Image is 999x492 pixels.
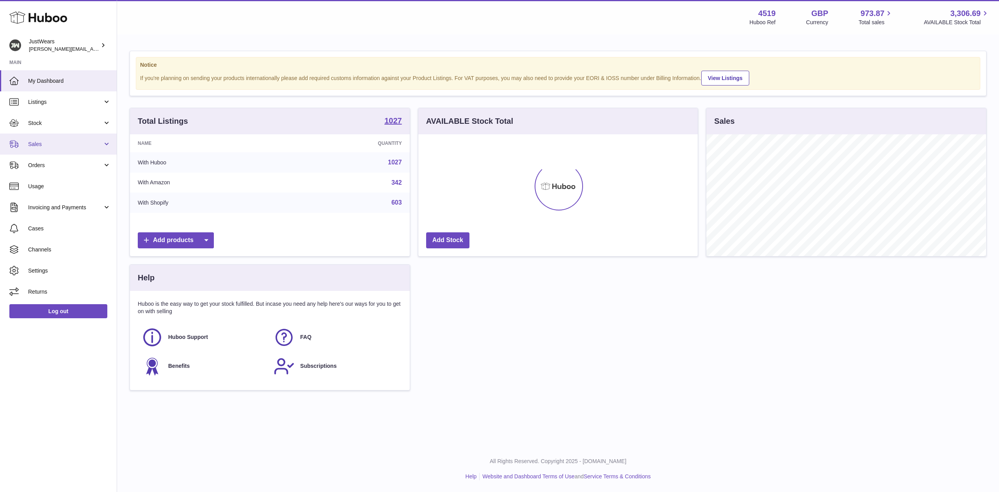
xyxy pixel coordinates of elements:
span: Returns [28,288,111,296]
a: 1027 [384,117,402,126]
span: Benefits [168,362,190,370]
td: With Huboo [130,152,283,173]
a: FAQ [274,327,398,348]
a: Subscriptions [274,356,398,377]
a: Huboo Support [142,327,266,348]
img: josh@just-wears.com [9,39,21,51]
span: 3,306.69 [950,8,981,19]
span: AVAILABLE Stock Total [924,19,990,26]
a: 1027 [388,159,402,166]
span: Usage [28,183,111,190]
span: Huboo Support [168,333,208,341]
div: If you're planning on sending your products internationally please add required customs informati... [140,70,976,86]
span: Subscriptions [300,362,336,370]
a: 603 [391,199,402,206]
th: Quantity [283,134,409,152]
td: With Shopify [130,193,283,213]
span: Stock [28,119,103,127]
h3: Help [138,273,155,283]
span: Cases [28,225,111,232]
a: Help [466,473,477,480]
p: Huboo is the easy way to get your stock fulfilled. But incase you need any help here's our ways f... [138,300,402,315]
span: [PERSON_NAME][EMAIL_ADDRESS][DOMAIN_NAME] [29,46,156,52]
span: My Dashboard [28,77,111,85]
strong: 4519 [758,8,776,19]
a: Benefits [142,356,266,377]
div: JustWears [29,38,99,53]
span: Total sales [859,19,893,26]
a: 3,306.69 AVAILABLE Stock Total [924,8,990,26]
span: Listings [28,98,103,106]
div: Currency [806,19,828,26]
h3: AVAILABLE Stock Total [426,116,513,127]
span: Channels [28,246,111,253]
th: Name [130,134,283,152]
div: Huboo Ref [750,19,776,26]
a: Log out [9,304,107,318]
span: FAQ [300,333,311,341]
a: Add products [138,232,214,248]
li: and [480,473,651,480]
span: Orders [28,162,103,169]
span: 973.87 [860,8,884,19]
td: With Amazon [130,173,283,193]
span: Sales [28,141,103,148]
strong: GBP [811,8,828,19]
a: 342 [391,179,402,186]
h3: Sales [714,116,734,127]
span: Invoicing and Payments [28,204,103,211]
p: All Rights Reserved. Copyright 2025 - [DOMAIN_NAME] [123,458,993,465]
a: Website and Dashboard Terms of Use [482,473,574,480]
h3: Total Listings [138,116,188,127]
strong: Notice [140,61,976,69]
a: Service Terms & Conditions [584,473,651,480]
span: Settings [28,267,111,275]
a: View Listings [701,71,749,86]
strong: 1027 [384,117,402,125]
a: 973.87 Total sales [859,8,893,26]
a: Add Stock [426,232,469,248]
